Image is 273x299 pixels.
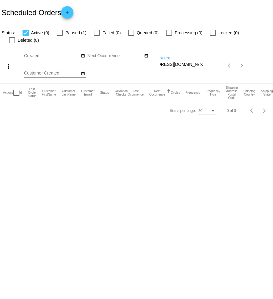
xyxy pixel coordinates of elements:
[199,62,205,68] button: Clear
[24,53,80,58] input: Created
[137,29,159,36] span: Queued (0)
[258,105,271,117] button: Next page
[261,89,273,96] button: Change sorting for ShippingState
[102,29,121,36] span: Failed (0)
[31,29,49,36] span: Active (0)
[149,89,165,96] button: Change sorting for NextOccurrenceUtc
[206,89,220,96] button: Change sorting for FrequencyType
[198,109,216,113] mat-select: Items per page:
[81,71,85,76] mat-icon: date_range
[223,59,236,72] button: Previous page
[24,71,80,76] input: Customer Created
[198,109,202,113] span: 20
[218,29,239,36] span: Locked (0)
[19,91,22,95] button: Change sorting for Id
[246,105,258,117] button: Previous page
[65,29,86,36] span: Paused (1)
[227,109,236,113] div: 0 of 0
[236,59,248,72] button: Next page
[200,62,204,67] mat-icon: close
[185,91,200,95] button: Change sorting for Frequency
[226,86,238,100] button: Change sorting for ShippingPostcode
[81,53,85,58] mat-icon: date_range
[114,83,128,102] mat-header-cell: Validation Checks
[160,62,199,67] input: Search
[2,30,15,35] span: Status:
[5,62,12,70] mat-icon: more_vert
[3,83,13,102] mat-header-cell: Actions
[170,109,196,113] div: Items per page:
[27,88,36,98] button: Change sorting for LastProcessingCycleId
[243,89,255,96] button: Change sorting for ShippingCountry
[100,91,109,95] button: Change sorting for Status
[2,6,73,19] h2: Scheduled Orders
[171,91,180,95] button: Change sorting for Cycles
[144,53,148,58] mat-icon: date_range
[128,89,144,96] button: Change sorting for LastOccurrenceUtc
[81,89,94,96] button: Change sorting for CustomerEmail
[87,53,143,58] input: Next Occurrence
[64,10,71,18] mat-icon: add
[62,89,76,96] button: Change sorting for CustomerLastName
[18,36,39,44] span: Deleted (0)
[42,89,56,96] button: Change sorting for CustomerFirstName
[175,29,202,36] span: Processing (0)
